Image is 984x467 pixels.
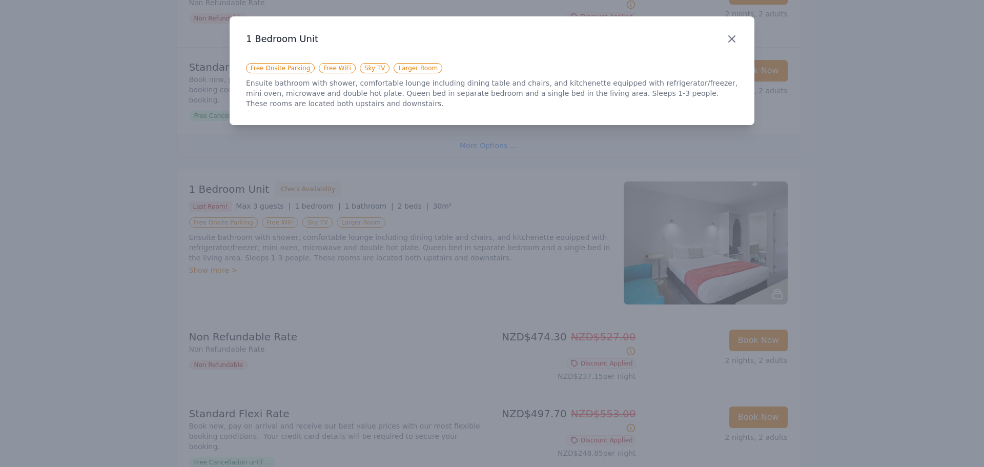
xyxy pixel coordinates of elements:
[246,78,738,109] p: Ensuite bathroom with shower, comfortable lounge including dining table and chairs, and kitchenet...
[319,63,356,73] span: Free WiFi
[394,63,442,73] span: Larger Room
[246,33,738,45] h3: 1 Bedroom Unit
[360,63,390,73] span: Sky TV
[246,63,315,73] span: Free Onsite Parking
